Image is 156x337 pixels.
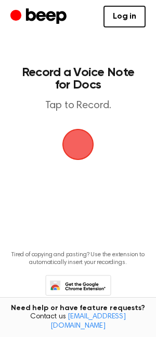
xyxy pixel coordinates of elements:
a: [EMAIL_ADDRESS][DOMAIN_NAME] [50,313,126,330]
a: Log in [103,6,146,27]
img: Beep Logo [62,129,94,160]
h1: Record a Voice Note for Docs [19,66,137,91]
p: Tap to Record. [19,99,137,112]
p: Tired of copying and pasting? Use the extension to automatically insert your recordings. [8,251,148,267]
a: Beep [10,7,69,27]
span: Contact us [6,313,150,331]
